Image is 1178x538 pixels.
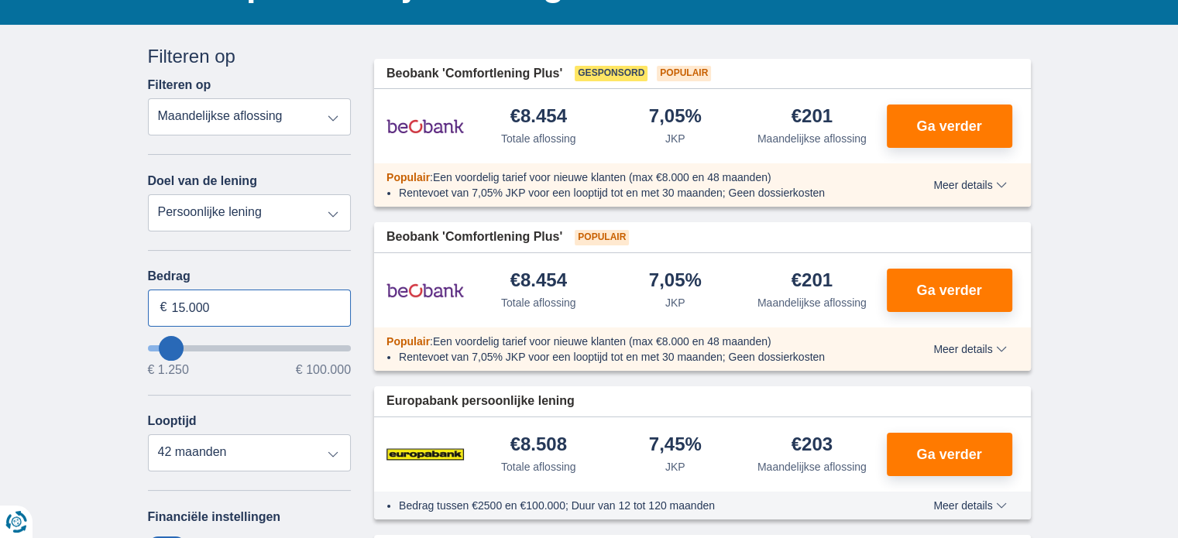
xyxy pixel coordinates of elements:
input: wantToBorrow [148,345,352,351]
div: 7,05% [649,107,702,128]
span: € 100.000 [296,364,351,376]
button: Ga verder [887,105,1012,148]
div: €8.454 [510,271,567,292]
div: JKP [665,295,685,310]
div: Totale aflossing [501,131,576,146]
img: product.pl.alt Beobank [386,271,464,310]
img: product.pl.alt Europabank [386,435,464,474]
div: Totale aflossing [501,459,576,475]
div: Maandelijkse aflossing [757,131,867,146]
div: JKP [665,131,685,146]
li: Rentevoet van 7,05% JKP voor een looptijd tot en met 30 maanden; Geen dossierkosten [399,185,877,200]
label: Financiële instellingen [148,510,281,524]
button: Meer details [922,499,1018,512]
span: Ga verder [916,447,981,461]
li: Bedrag tussen €2500 en €100.000; Duur van 12 tot 120 maanden [399,498,877,513]
span: Populair [657,66,711,81]
span: Meer details [933,344,1006,355]
div: 7,45% [649,435,702,456]
div: €8.508 [510,435,567,456]
li: Rentevoet van 7,05% JKP voor een looptijd tot en met 30 maanden; Geen dossierkosten [399,349,877,365]
span: € 1.250 [148,364,189,376]
span: Een voordelig tarief voor nieuwe klanten (max €8.000 en 48 maanden) [433,335,771,348]
span: Een voordelig tarief voor nieuwe klanten (max €8.000 en 48 maanden) [433,171,771,183]
span: Populair [386,335,430,348]
div: €201 [792,271,833,292]
span: Gesponsord [575,66,647,81]
div: €201 [792,107,833,128]
label: Looptijd [148,414,197,428]
span: Meer details [933,180,1006,190]
label: Doel van de lening [148,174,257,188]
div: Maandelijkse aflossing [757,459,867,475]
button: Ga verder [887,433,1012,476]
span: Beobank 'Comfortlening Plus' [386,65,562,83]
button: Ga verder [887,269,1012,312]
button: Meer details [922,343,1018,355]
span: Populair [386,171,430,183]
div: €203 [792,435,833,456]
div: : [374,334,889,349]
span: Ga verder [916,119,981,133]
span: Ga verder [916,283,981,297]
div: : [374,170,889,185]
div: 7,05% [649,271,702,292]
div: JKP [665,459,685,475]
span: € [160,299,167,317]
span: Europabank persoonlijke lening [386,392,575,410]
label: Bedrag [148,269,352,283]
span: Meer details [933,500,1006,511]
div: Totale aflossing [501,295,576,310]
span: Beobank 'Comfortlening Plus' [386,228,562,246]
img: product.pl.alt Beobank [386,107,464,146]
div: Filteren op [148,43,352,70]
div: €8.454 [510,107,567,128]
span: Populair [575,230,629,245]
div: Maandelijkse aflossing [757,295,867,310]
label: Filteren op [148,78,211,92]
button: Meer details [922,179,1018,191]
